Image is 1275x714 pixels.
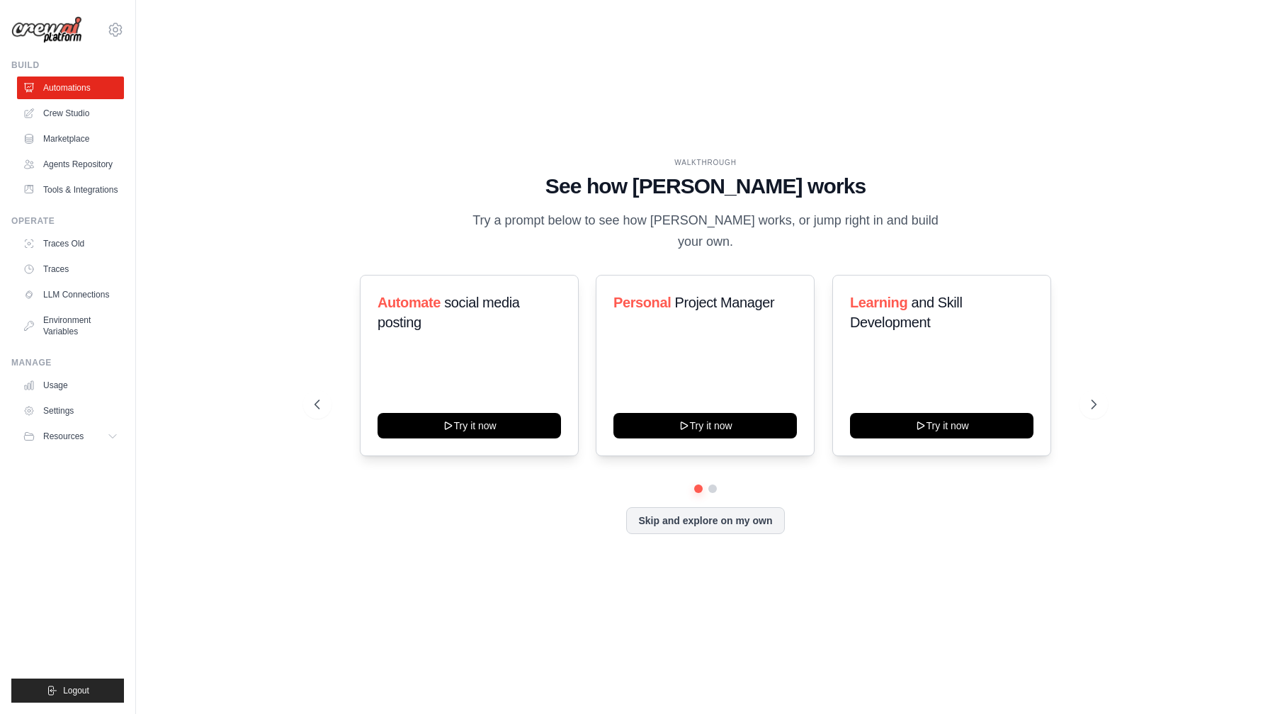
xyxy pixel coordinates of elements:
a: Settings [17,399,124,422]
button: Try it now [378,413,561,438]
p: Try a prompt below to see how [PERSON_NAME] works, or jump right in and build your own. [467,210,943,252]
span: Learning [850,295,907,310]
button: Try it now [613,413,797,438]
button: Try it now [850,413,1033,438]
span: Automate [378,295,441,310]
span: and Skill Development [850,295,962,330]
div: WALKTHROUGH [314,157,1096,168]
a: Marketplace [17,127,124,150]
button: Skip and explore on my own [626,507,784,534]
div: Manage [11,357,124,368]
button: Resources [17,425,124,448]
a: Usage [17,374,124,397]
button: Logout [11,679,124,703]
a: Crew Studio [17,102,124,125]
a: Traces [17,258,124,280]
a: LLM Connections [17,283,124,306]
a: Agents Repository [17,153,124,176]
div: Build [11,59,124,71]
h1: See how [PERSON_NAME] works [314,174,1096,199]
span: Project Manager [675,295,775,310]
a: Environment Variables [17,309,124,343]
span: social media posting [378,295,520,330]
a: Tools & Integrations [17,178,124,201]
span: Personal [613,295,671,310]
div: Operate [11,215,124,227]
a: Traces Old [17,232,124,255]
a: Automations [17,76,124,99]
img: Logo [11,16,82,44]
span: Logout [63,685,89,696]
span: Resources [43,431,84,442]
